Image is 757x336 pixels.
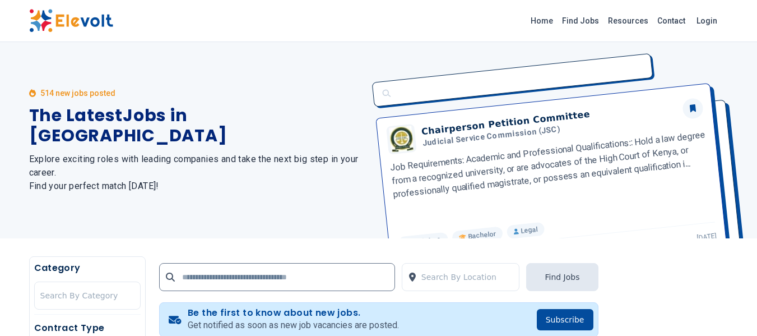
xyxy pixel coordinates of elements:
[29,105,365,146] h1: The Latest Jobs in [GEOGRAPHIC_DATA]
[188,319,399,332] p: Get notified as soon as new job vacancies are posted.
[34,321,141,335] h5: Contract Type
[653,12,690,30] a: Contact
[526,263,598,291] button: Find Jobs
[526,12,558,30] a: Home
[40,88,115,99] p: 514 new jobs posted
[690,10,724,32] a: Login
[537,309,593,330] button: Subscribe
[188,307,399,319] h4: Be the first to know about new jobs.
[603,12,653,30] a: Resources
[558,12,603,30] a: Find Jobs
[34,261,141,275] h5: Category
[29,9,113,33] img: Elevolt
[29,153,365,193] h2: Explore exciting roles with leading companies and take the next big step in your career. Find you...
